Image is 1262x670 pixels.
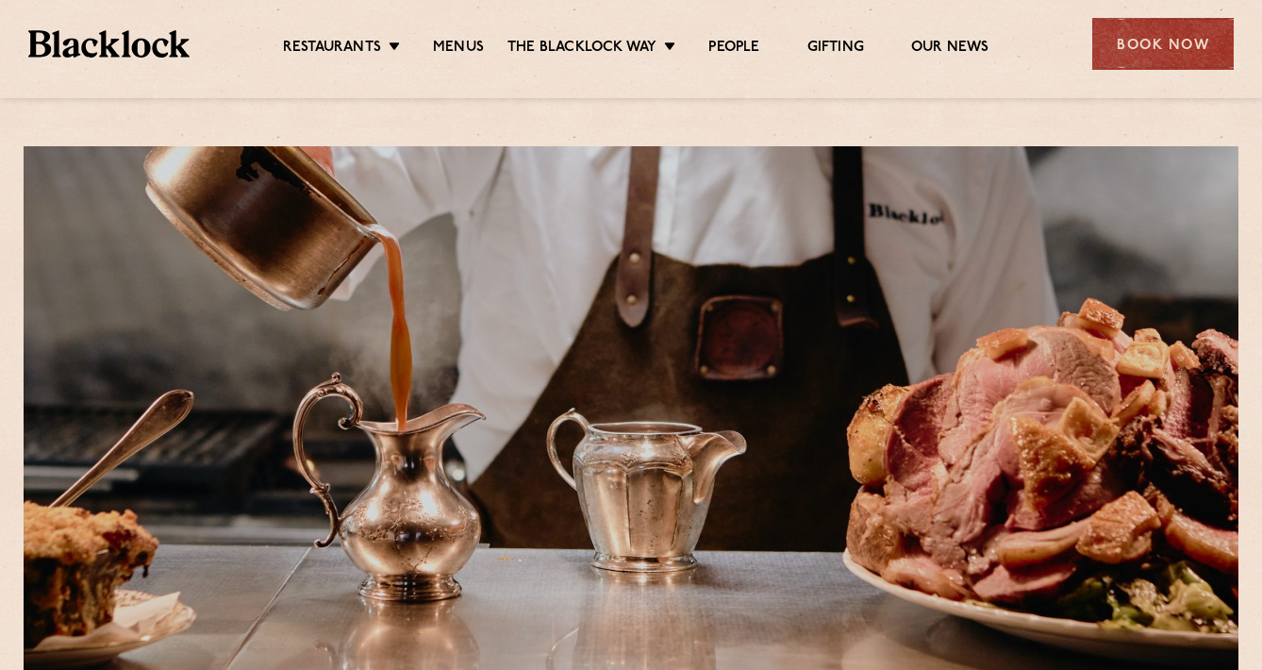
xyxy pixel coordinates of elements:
[433,39,484,59] a: Menus
[507,39,656,59] a: The Blacklock Way
[1092,18,1234,70] div: Book Now
[911,39,989,59] a: Our News
[28,30,190,58] img: BL_Textured_Logo-footer-cropped.svg
[708,39,759,59] a: People
[283,39,381,59] a: Restaurants
[807,39,864,59] a: Gifting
